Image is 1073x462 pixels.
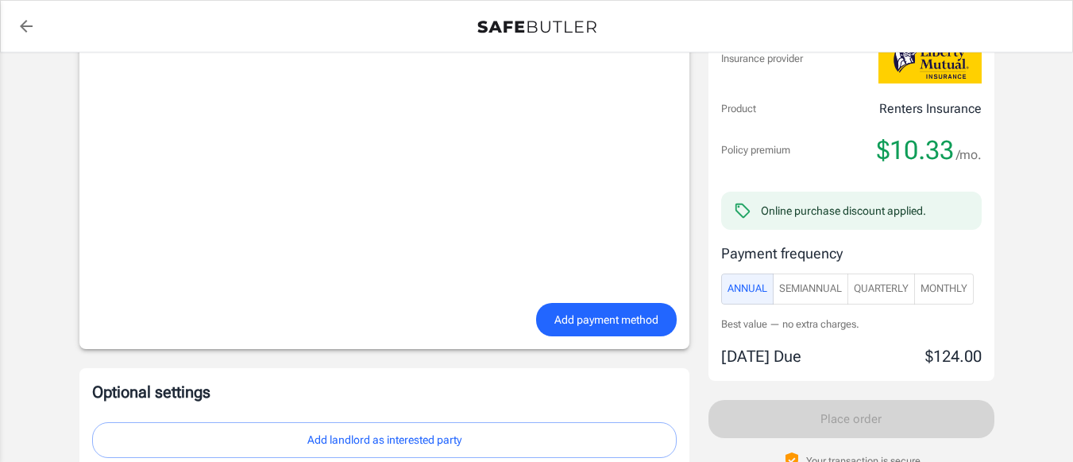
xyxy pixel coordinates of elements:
p: Policy premium [721,142,790,158]
p: $124.00 [925,344,982,368]
span: SemiAnnual [779,280,842,298]
button: SemiAnnual [773,274,848,305]
p: Product [721,101,756,117]
a: back to quotes [10,10,42,42]
button: Monthly [914,274,974,305]
button: Add payment method [536,303,677,337]
img: Back to quotes [477,21,596,33]
p: Insurance provider [721,51,803,67]
p: Renters Insurance [879,99,982,118]
span: $10.33 [877,134,954,166]
div: Online purchase discount applied. [761,203,926,219]
span: Annual [728,280,767,298]
button: Annual [721,274,774,305]
span: Monthly [921,280,967,298]
img: Liberty Mutual [878,33,982,83]
p: Best value — no extra charges. [721,317,982,332]
button: Add landlord as interested party [92,422,677,458]
button: Quarterly [847,274,915,305]
span: Quarterly [854,280,909,298]
span: /mo. [956,144,982,166]
p: [DATE] Due [721,344,801,368]
p: Payment frequency [721,243,982,264]
p: Optional settings [92,381,677,403]
span: Add payment method [554,310,658,330]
